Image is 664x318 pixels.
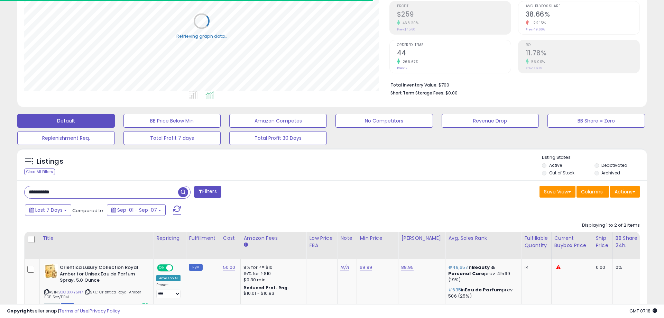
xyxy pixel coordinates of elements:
div: Ship Price [596,235,610,249]
small: 468.20% [400,20,419,26]
b: Reduced Prof. Rng. [243,285,289,291]
p: in prev: 41599 (19%) [448,264,516,283]
div: 0% [616,264,638,271]
div: Clear All Filters [24,169,55,175]
h5: Listings [37,157,63,166]
span: Ordered Items [397,43,511,47]
div: Amazon AI [156,275,181,281]
button: Last 7 Days [25,204,71,216]
button: Columns [577,186,609,198]
button: Sep-01 - Sep-07 [107,204,166,216]
button: Actions [610,186,640,198]
small: Prev: 7.60% [526,66,542,70]
span: All listings currently available for purchase on Amazon [44,303,60,309]
h2: 44 [397,49,511,58]
div: Avg. Sales Rank [448,235,518,242]
span: Columns [581,188,603,195]
span: FBM [61,303,74,309]
div: Current Buybox Price [554,235,590,249]
b: Short Term Storage Fees: [390,90,444,96]
div: Fulfillable Quantity [524,235,548,249]
h2: 11.78% [526,49,639,58]
div: 14 [524,264,546,271]
span: Profit [397,4,511,8]
span: $0.00 [445,90,458,96]
div: 0.00 [596,264,607,271]
div: $0.30 min [243,277,301,283]
small: FBM [189,264,202,271]
small: 266.67% [400,59,418,64]
span: OFF [172,265,183,271]
button: Filters [194,186,221,198]
small: 55.00% [529,59,545,64]
div: Preset: [156,283,181,298]
div: Note [340,235,354,242]
h2: $259 [397,10,511,20]
button: Total Profit 30 Days [229,131,327,145]
button: Replenishment Req. [17,131,115,145]
small: -22.15% [529,20,546,26]
span: Eau de Parfum [465,287,502,293]
button: Amazon Competes [229,114,327,128]
small: Prev: $45.60 [397,27,415,31]
span: Last 7 Days [35,207,63,213]
span: #49,657 [448,264,468,271]
a: Privacy Policy [90,308,120,314]
button: Default [17,114,115,128]
div: $10.01 - $10.83 [243,291,301,297]
b: Total Inventory Value: [390,82,437,88]
div: Amazon Fees [243,235,303,242]
span: | SKU: Orientica Royal Amber EDP 5oz/FBM [44,289,141,300]
a: 69.99 [360,264,372,271]
label: Archived [601,170,620,176]
div: Title [43,235,150,242]
span: ROI [526,43,639,47]
p: Listing States: [542,154,646,161]
div: Low Price FBA [309,235,334,249]
span: Compared to: [72,207,104,214]
small: Amazon Fees. [243,242,248,248]
button: BB Price Below Min [123,114,221,128]
img: 514oB8Pls7L._SL40_.jpg [44,264,58,278]
a: 50.00 [223,264,236,271]
small: Prev: 12 [397,66,407,70]
strong: Copyright [7,308,32,314]
span: ON [158,265,166,271]
div: [PERSON_NAME] [401,235,442,242]
span: Beauty & Personal Care [448,264,495,277]
div: Retrieving graph data.. [176,33,227,39]
div: ASIN: [44,264,148,308]
span: #635 [448,287,461,293]
b: Orientica Luxury Collection Royal Amber for Unisex Eau de Parfum Spray, 5.0 Ounce [60,264,144,285]
p: in prev: 506 (25%) [448,287,516,299]
small: Prev: 49.66% [526,27,545,31]
div: BB Share 24h. [616,235,641,249]
button: Revenue Drop [442,114,539,128]
button: BB Share = Zero [547,114,645,128]
a: N/A [340,264,349,271]
div: 8% for <= $10 [243,264,301,271]
label: Out of Stock [549,170,574,176]
span: 2025-09-15 07:18 GMT [629,308,657,314]
a: Terms of Use [59,308,89,314]
label: Deactivated [601,162,627,168]
div: 15% for > $10 [243,271,301,277]
span: Sep-01 - Sep-07 [117,207,157,213]
a: 88.95 [401,264,414,271]
a: B0C8XXY5N7 [58,289,83,295]
label: Active [549,162,562,168]
span: Avg. Buybox Share [526,4,639,8]
h2: 38.66% [526,10,639,20]
div: Min Price [360,235,395,242]
button: No Competitors [335,114,433,128]
div: Cost [223,235,238,242]
button: Total Profit 7 days [123,131,221,145]
div: Fulfillment [189,235,217,242]
div: Displaying 1 to 2 of 2 items [582,222,640,229]
div: seller snap | | [7,308,120,315]
div: Repricing [156,235,183,242]
li: $700 [390,80,635,89]
button: Save View [539,186,575,198]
